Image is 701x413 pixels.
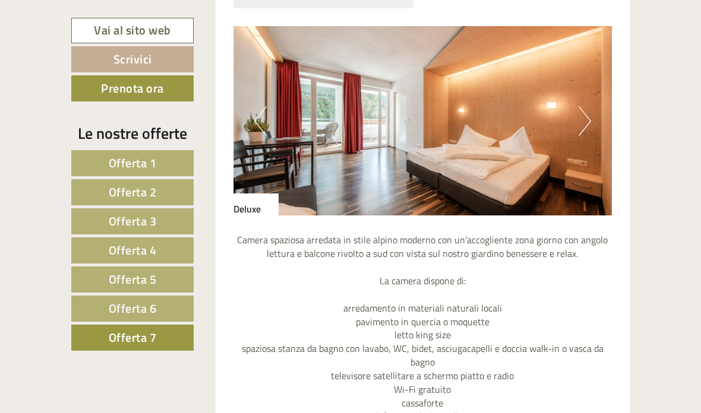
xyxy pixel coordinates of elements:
span: Offerta 5 [109,270,157,288]
span: Offerta 2 [109,183,157,201]
button: Previous [254,106,267,136]
span: Offerta 3 [109,212,157,230]
div: Deluxe [233,193,279,216]
button: Next [579,106,591,136]
span: Offerta 6 [109,299,157,317]
img: image [233,26,612,215]
a: Prenota ora [71,75,194,101]
a: Scrivici [71,46,194,72]
span: Offerta 1 [109,154,157,172]
div: Le nostre offerte [71,122,194,144]
a: Vai al sito web [71,18,194,43]
span: Offerta 7 [109,328,157,347]
span: Offerta 4 [109,241,157,259]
